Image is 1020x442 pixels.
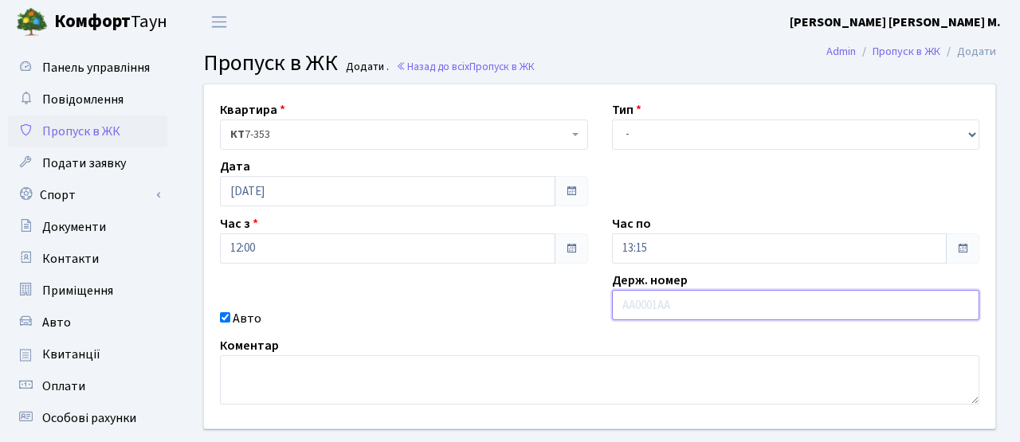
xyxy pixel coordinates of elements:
[873,43,940,60] a: Пропуск в ЖК
[469,59,535,74] span: Пропуск в ЖК
[612,271,688,290] label: Держ. номер
[8,338,167,370] a: Квитанції
[42,91,124,108] span: Повідомлення
[802,35,1020,68] nav: breadcrumb
[8,370,167,402] a: Оплати
[8,147,167,179] a: Подати заявку
[940,43,996,61] li: Додати
[612,290,980,320] input: AA0001AA
[230,127,245,143] b: КТ
[220,100,285,119] label: Квартира
[8,84,167,115] a: Повідомлення
[220,119,588,150] span: <b>КТ</b>&nbsp;&nbsp;&nbsp;&nbsp;7-353
[42,314,71,331] span: Авто
[42,409,136,427] span: Особові рахунки
[8,179,167,211] a: Спорт
[220,157,250,176] label: Дата
[42,218,106,236] span: Документи
[42,250,99,268] span: Контакти
[230,127,568,143] span: <b>КТ</b>&nbsp;&nbsp;&nbsp;&nbsp;7-353
[8,402,167,434] a: Особові рахунки
[42,123,120,140] span: Пропуск в ЖК
[8,275,167,307] a: Приміщення
[8,52,167,84] a: Панель управління
[612,100,641,119] label: Тип
[42,377,85,395] span: Оплати
[233,309,261,328] label: Авто
[612,214,651,233] label: Час по
[790,13,1001,32] a: [PERSON_NAME] [PERSON_NAME] М.
[42,282,113,299] span: Приміщення
[54,9,131,34] b: Комфорт
[220,336,279,355] label: Коментар
[54,9,167,36] span: Таун
[8,211,167,243] a: Документи
[8,307,167,338] a: Авто
[343,61,389,74] small: Додати .
[396,59,535,74] a: Назад до всіхПропуск в ЖК
[42,59,150,76] span: Панель управління
[42,155,126,172] span: Подати заявку
[16,6,48,38] img: logo.png
[826,43,856,60] a: Admin
[42,346,100,363] span: Квитанції
[8,243,167,275] a: Контакти
[203,47,338,79] span: Пропуск в ЖК
[199,9,239,35] button: Переключити навігацію
[790,14,1001,31] b: [PERSON_NAME] [PERSON_NAME] М.
[220,214,258,233] label: Час з
[8,115,167,147] a: Пропуск в ЖК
